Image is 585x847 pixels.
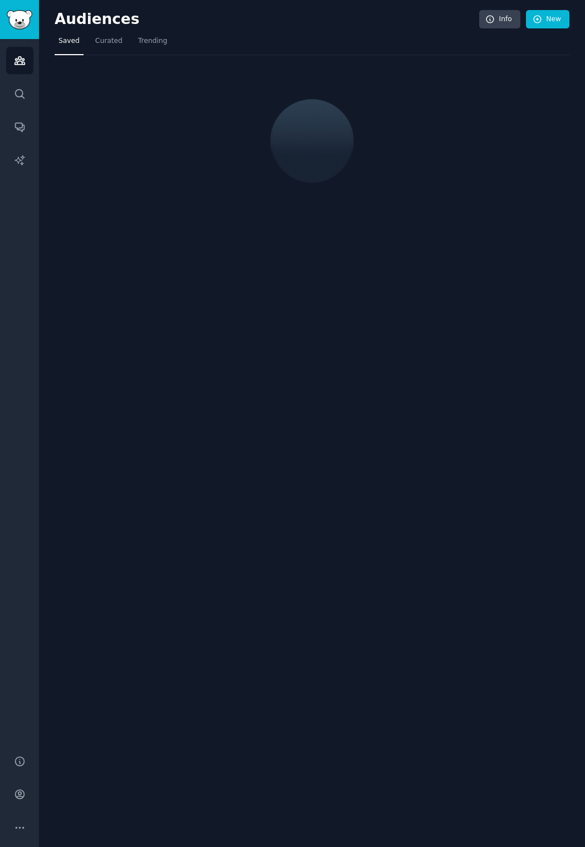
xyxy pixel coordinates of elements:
a: Trending [134,32,171,55]
a: New [526,10,569,29]
span: Saved [58,36,80,46]
a: Saved [55,32,84,55]
span: Trending [138,36,167,46]
a: Info [479,10,520,29]
span: Curated [95,36,123,46]
a: Curated [91,32,126,55]
img: GummySearch logo [7,10,32,30]
h2: Audiences [55,11,479,28]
